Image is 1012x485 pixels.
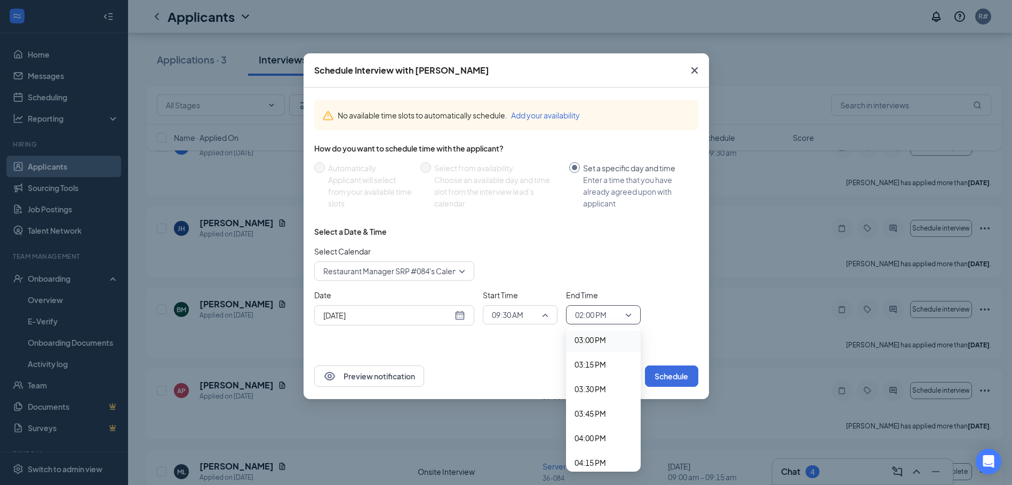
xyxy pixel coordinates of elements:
input: Aug 27, 2025 [323,309,452,321]
div: Open Intercom Messenger [976,449,1001,474]
div: Select a Date & Time [314,226,387,237]
svg: Cross [688,64,701,77]
span: End Time [566,289,641,301]
div: Choose an available day and time slot from the interview lead’s calendar [434,174,561,209]
div: Schedule Interview with [PERSON_NAME] [314,65,489,76]
div: No available time slots to automatically schedule. [338,109,690,121]
span: 09:30 AM [492,307,523,323]
div: How do you want to schedule time with the applicant? [314,143,698,154]
div: Automatically [328,162,412,174]
span: Date [314,289,474,301]
div: Enter a time that you have already agreed upon with applicant [583,174,690,209]
button: Schedule [645,365,698,387]
button: Add your availability [511,109,580,121]
span: Start Time [483,289,557,301]
span: Restaurant Manager SRP #084's Calendar [323,263,468,279]
button: EyePreview notification [314,365,424,387]
button: Cancel [585,365,639,387]
svg: Eye [323,370,336,383]
div: Set a specific day and time [583,162,690,174]
div: Select from availability [434,162,561,174]
span: 02:00 PM [575,307,607,323]
div: Applicant will select from your available time slots [328,174,412,209]
span: Select Calendar [314,245,474,257]
svg: Warning [323,110,333,121]
button: Close [680,53,709,88]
